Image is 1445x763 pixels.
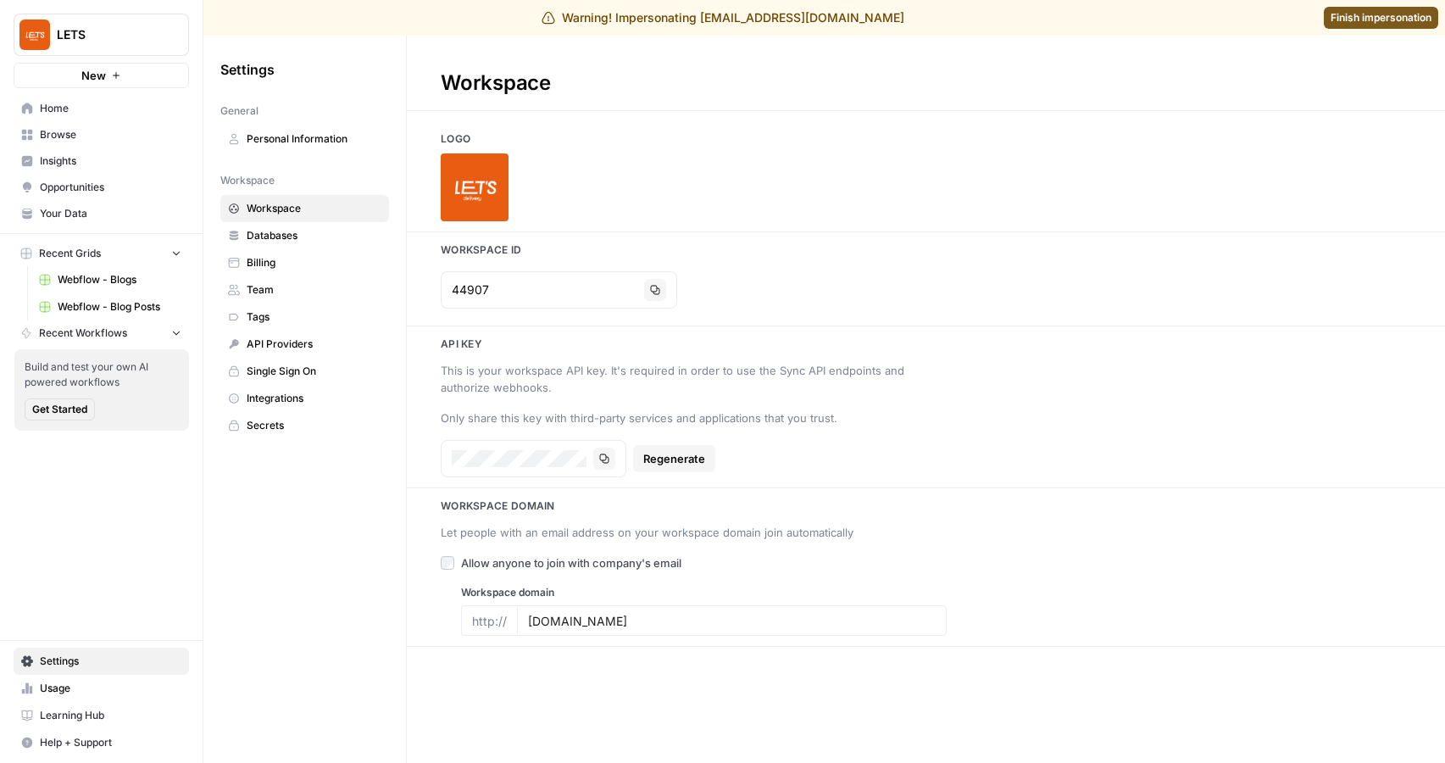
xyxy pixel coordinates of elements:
[40,101,181,116] span: Home
[58,299,181,315] span: Webflow - Blog Posts
[14,63,189,88] button: New
[40,206,181,221] span: Your Data
[247,282,381,298] span: Team
[441,556,454,570] input: Allow anyone to join with company's email
[14,320,189,346] button: Recent Workflows
[32,402,87,417] span: Get Started
[247,309,381,325] span: Tags
[40,708,181,723] span: Learning Hub
[247,337,381,352] span: API Providers
[542,9,904,26] div: Warning! Impersonating [EMAIL_ADDRESS][DOMAIN_NAME]
[25,398,95,420] button: Get Started
[1324,7,1438,29] a: Finish impersonation
[14,648,189,675] a: Settings
[407,498,1445,514] h3: Workspace Domain
[220,385,389,412] a: Integrations
[247,391,381,406] span: Integrations
[220,249,389,276] a: Billing
[441,524,926,541] div: Let people with an email address on your workspace domain join automatically
[220,173,275,188] span: Workspace
[220,331,389,358] a: API Providers
[14,14,189,56] button: Workspace: LETS
[39,246,101,261] span: Recent Grids
[441,153,509,221] img: Company Logo
[57,26,159,43] span: LETS
[40,681,181,696] span: Usage
[14,200,189,227] a: Your Data
[441,409,926,426] div: Only share this key with third-party services and applications that you trust.
[14,702,189,729] a: Learning Hub
[25,359,179,390] span: Build and test your own AI powered workflows
[40,735,181,750] span: Help + Support
[247,418,381,433] span: Secrets
[40,180,181,195] span: Opportunities
[220,358,389,385] a: Single Sign On
[407,70,585,97] div: Workspace
[39,326,127,341] span: Recent Workflows
[40,153,181,169] span: Insights
[58,272,181,287] span: Webflow - Blogs
[643,450,705,467] span: Regenerate
[247,228,381,243] span: Databases
[220,276,389,304] a: Team
[247,255,381,270] span: Billing
[14,174,189,201] a: Opportunities
[247,364,381,379] span: Single Sign On
[220,195,389,222] a: Workspace
[81,67,106,84] span: New
[441,362,926,396] div: This is your workspace API key. It's required in order to use the Sync API endpoints and authoriz...
[31,266,189,293] a: Webflow - Blogs
[407,242,1445,258] h3: Workspace Id
[14,729,189,756] button: Help + Support
[40,654,181,669] span: Settings
[220,412,389,439] a: Secrets
[247,131,381,147] span: Personal Information
[14,95,189,122] a: Home
[14,241,189,266] button: Recent Grids
[461,605,517,636] div: http://
[247,201,381,216] span: Workspace
[220,103,258,119] span: General
[220,304,389,331] a: Tags
[220,125,389,153] a: Personal Information
[14,121,189,148] a: Browse
[220,59,275,80] span: Settings
[220,222,389,249] a: Databases
[14,675,189,702] a: Usage
[14,148,189,175] a: Insights
[633,445,715,472] button: Regenerate
[31,293,189,320] a: Webflow - Blog Posts
[19,19,50,50] img: LETS Logo
[1331,10,1431,25] span: Finish impersonation
[40,127,181,142] span: Browse
[461,585,947,600] label: Workspace domain
[407,337,1445,352] h3: Api key
[407,131,1445,147] h3: Logo
[461,554,681,571] span: Allow anyone to join with company's email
